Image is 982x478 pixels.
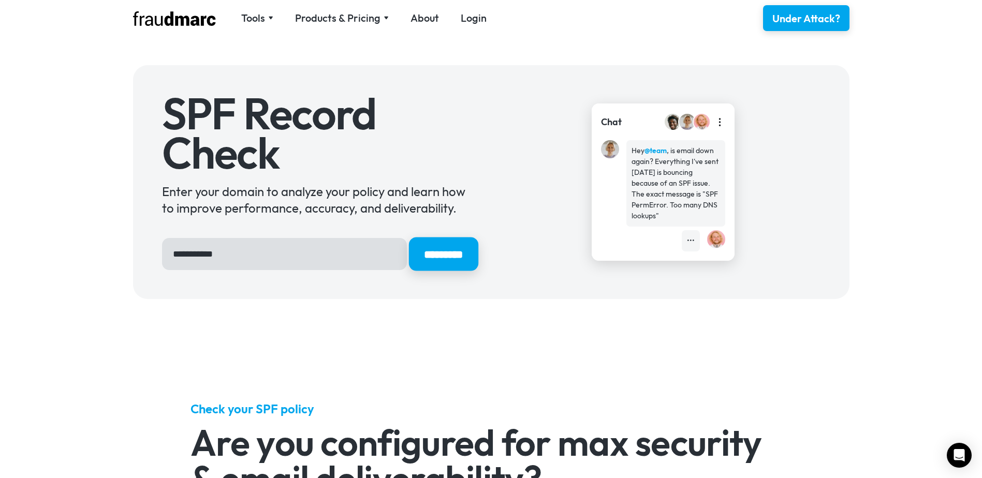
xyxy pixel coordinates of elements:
[947,443,972,468] div: Open Intercom Messenger
[162,238,477,270] form: Hero Sign Up Form
[162,94,477,172] h1: SPF Record Check
[461,11,487,25] a: Login
[190,400,792,417] h5: Check your SPF policy
[763,5,849,31] a: Under Attack?
[601,115,622,129] div: Chat
[772,11,840,26] div: Under Attack?
[644,146,667,155] strong: @team
[632,145,720,221] div: Hey , is email down again? Everything I've sent [DATE] is bouncing because of an SPF issue. The e...
[241,11,273,25] div: Tools
[295,11,380,25] div: Products & Pricing
[241,11,265,25] div: Tools
[411,11,439,25] a: About
[295,11,389,25] div: Products & Pricing
[162,183,477,216] div: Enter your domain to analyze your policy and learn how to improve performance, accuracy, and deli...
[687,235,695,246] div: •••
